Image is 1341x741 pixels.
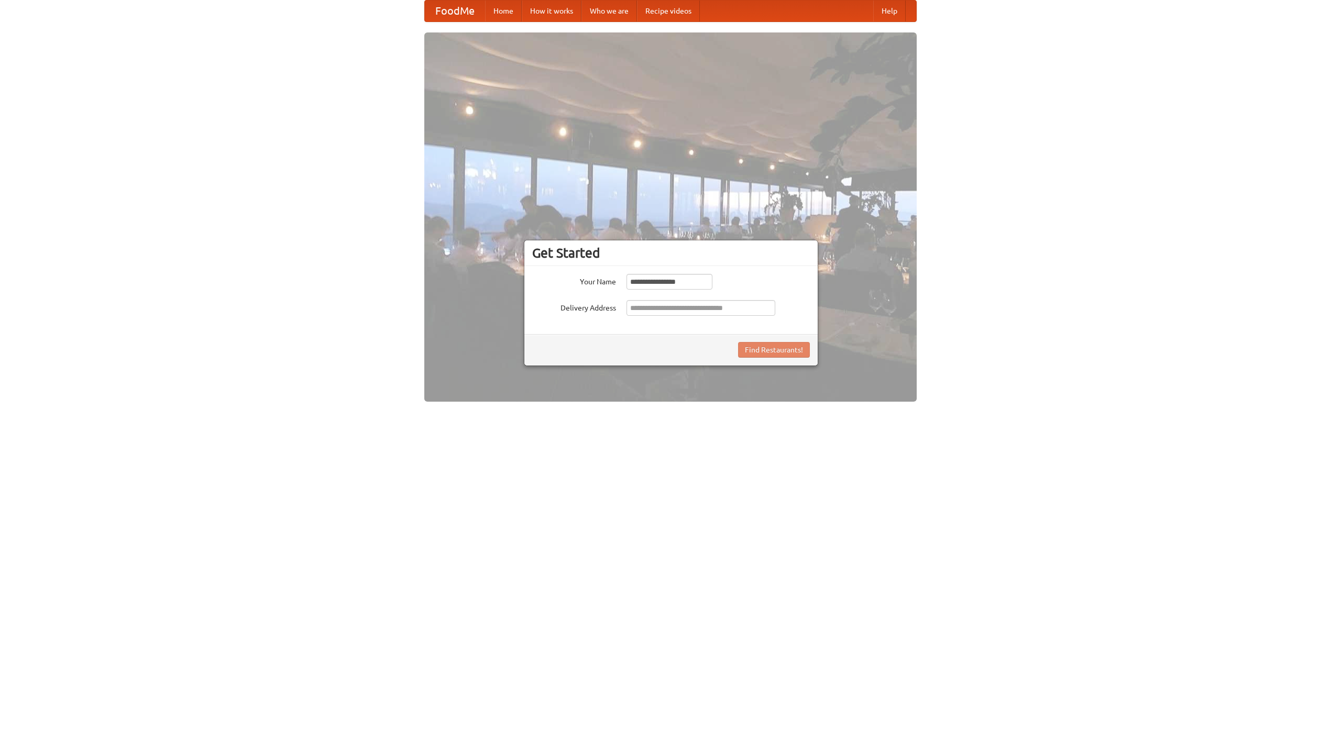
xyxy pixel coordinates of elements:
a: FoodMe [425,1,485,21]
label: Your Name [532,274,616,287]
label: Delivery Address [532,300,616,313]
a: Recipe videos [637,1,700,21]
button: Find Restaurants! [738,342,810,358]
a: Home [485,1,522,21]
a: Help [873,1,906,21]
h3: Get Started [532,245,810,261]
a: Who we are [581,1,637,21]
a: How it works [522,1,581,21]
